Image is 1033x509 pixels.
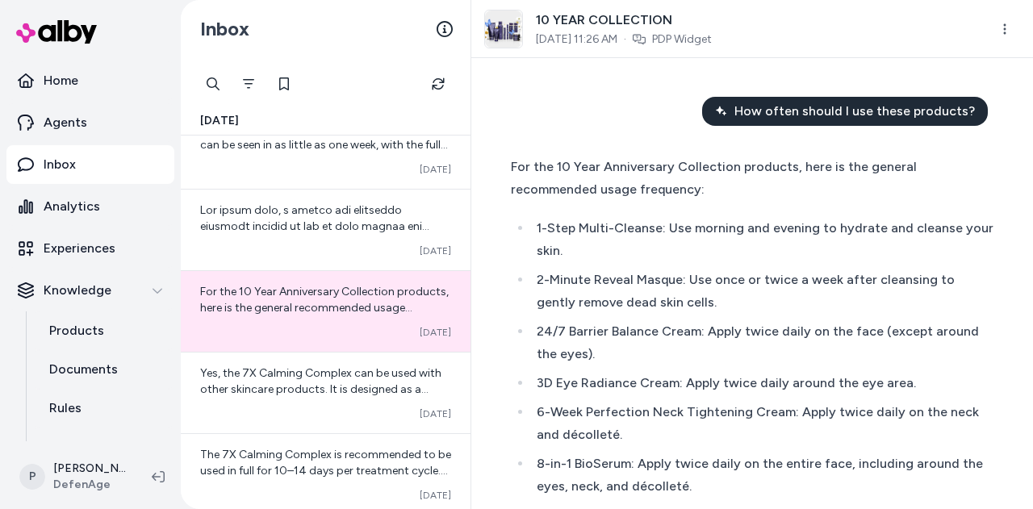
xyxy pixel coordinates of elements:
p: Home [44,71,78,90]
p: Documents [49,360,118,379]
span: [DATE] 11:26 AM [536,31,617,48]
a: Verified Q&As [33,428,174,466]
a: For the 10 Year Anniversary Collection products, here is the general recommended usage frequency:... [181,270,470,352]
a: With the 8-IN-1 BioSerum, initial visible results can be seen in as little as one week, with the ... [181,107,470,189]
p: Analytics [44,197,100,216]
span: 10 YEAR COLLECTION [536,10,712,30]
li: 8-in-1 BioSerum: Apply twice daily on the entire face, including around the eyes, neck, and décol... [532,453,993,498]
a: Products [33,311,174,350]
p: Agents [44,113,87,132]
p: Rules [49,398,82,418]
h2: Inbox [200,17,249,41]
p: Products [49,321,104,340]
li: 2-Minute Reveal Masque: Use once or twice a week after cleansing to gently remove dead skin cells. [532,269,993,314]
li: 6-Week Perfection Neck Tightening Cream: Apply twice daily on the neck and décolleté. [532,401,993,446]
button: Refresh [422,68,454,100]
div: For the 10 Year Anniversary Collection products, here is the general recommended usage frequency: [511,156,993,201]
button: P[PERSON_NAME]DefenAge [10,451,139,503]
p: Verified Q&As [49,437,134,457]
a: Home [6,61,174,100]
span: [DATE] [420,407,451,420]
a: Rules [33,389,174,428]
span: [DATE] [420,326,451,339]
a: Analytics [6,187,174,226]
a: PDP Widget [652,31,712,48]
button: Filter [232,68,265,100]
span: P [19,464,45,490]
li: 3D Eye Radiance Cream: Apply twice daily around the eye area. [532,372,993,394]
button: Knowledge [6,271,174,310]
span: [DATE] [420,489,451,502]
p: Experiences [44,239,115,258]
p: [PERSON_NAME] [53,461,126,477]
span: How often should I use these products? [734,102,975,121]
span: · [624,31,626,48]
span: [DATE] [420,163,451,176]
a: Experiences [6,229,174,268]
p: Knowledge [44,281,111,300]
a: Lor ipsum dolo, s ametco adi elitseddo eiusmodt incidid ut lab et dolo magnaa eni adminim veni qu... [181,189,470,270]
p: Inbox [44,155,76,174]
a: Yes, the 7X Calming Complex can be used with other skincare products. It is designed as a serum t... [181,352,470,433]
span: [DATE] [420,244,451,257]
li: 24/7 Barrier Balance Cream: Apply twice daily on the face (except around the eyes). [532,320,993,365]
img: alby Logo [16,20,97,44]
a: Inbox [6,145,174,184]
a: Documents [33,350,174,389]
img: splendor-460_1_6.jpg [485,10,522,48]
a: Agents [6,103,174,142]
li: 1-Step Multi-Cleanse: Use morning and evening to hydrate and cleanse your skin. [532,217,993,262]
span: DefenAge [53,477,126,493]
span: [DATE] [200,113,239,129]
